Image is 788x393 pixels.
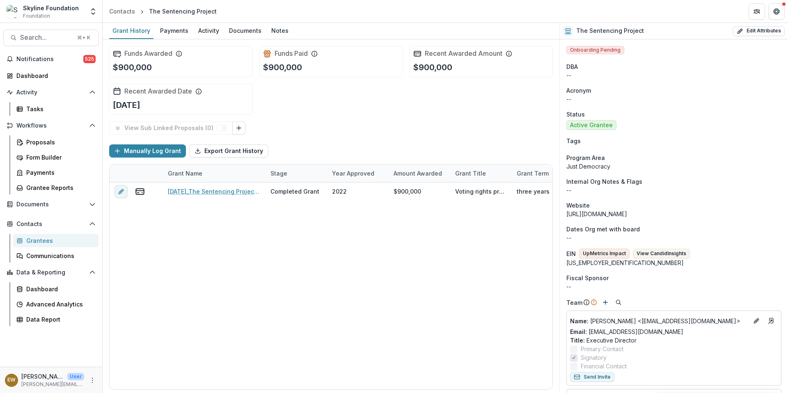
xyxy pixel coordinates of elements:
[566,95,781,103] p: --
[566,86,591,95] span: Acronym
[614,297,623,307] button: Search
[332,187,347,196] div: 2022
[566,258,781,267] div: [US_EMPLOYER_IDENTIFICATION_NUMBER]
[570,337,585,344] span: Title :
[113,99,140,111] p: [DATE]
[751,316,761,326] button: Edit
[389,165,450,182] div: Amount Awarded
[566,71,781,80] div: --
[512,165,573,182] div: Grant Term
[189,144,268,158] button: Export Grant History
[109,25,153,37] div: Grant History
[16,71,92,80] div: Dashboard
[566,153,605,162] span: Program Area
[26,236,92,245] div: Grantees
[566,186,781,194] p: --
[149,7,217,16] div: The Sentencing Project
[266,165,327,182] div: Stage
[566,210,627,217] a: [URL][DOMAIN_NAME]
[13,151,99,164] a: Form Builder
[455,187,507,196] div: Voting rights project
[765,314,778,327] a: Go to contact
[450,169,491,178] div: Grant Title
[566,177,642,186] span: Internal Org Notes & Flags
[566,282,781,291] div: --
[13,249,99,263] a: Communications
[124,50,172,57] h2: Funds Awarded
[517,187,550,196] div: three years
[109,121,233,135] button: View Sub Linked Proposals (0)
[106,5,220,17] nav: breadcrumb
[26,168,92,177] div: Payments
[3,53,99,66] button: Notifications525
[13,313,99,326] a: Data Report
[566,137,581,145] span: Tags
[450,165,512,182] div: Grant Title
[106,5,138,17] a: Contacts
[581,353,607,362] span: Signatory
[157,23,192,39] a: Payments
[389,169,447,178] div: Amount Awarded
[579,249,630,258] button: UpMetrics Impact
[109,144,186,158] button: Manually Log Grant
[3,198,99,211] button: Open Documents
[13,135,99,149] a: Proposals
[566,162,781,171] p: Just Democracy
[733,26,785,36] button: Edit Attributes
[263,61,302,73] p: $900,000
[13,282,99,296] a: Dashboard
[124,125,217,132] p: View Sub Linked Proposals ( 0 )
[3,69,99,82] a: Dashboard
[135,187,145,196] button: view-payments
[115,185,128,198] button: edit
[16,221,86,228] span: Contacts
[157,25,192,37] div: Payments
[87,3,99,20] button: Open entity switcher
[3,266,99,279] button: Open Data & Reporting
[566,233,781,242] p: --
[566,298,582,307] p: Team
[425,50,502,57] h2: Recent Awarded Amount
[23,12,50,20] span: Foundation
[113,61,152,73] p: $900,000
[566,249,576,258] p: EIN
[570,317,748,325] p: [PERSON_NAME] <[EMAIL_ADDRESS][DOMAIN_NAME]>
[226,23,265,39] a: Documents
[570,328,587,335] span: Email:
[195,25,222,37] div: Activity
[600,297,610,307] button: Add
[13,181,99,194] a: Grantee Reports
[3,119,99,132] button: Open Workflows
[576,27,644,34] h2: The Sentencing Project
[570,327,683,336] a: Email: [EMAIL_ADDRESS][DOMAIN_NAME]
[327,165,389,182] div: Year approved
[26,315,92,324] div: Data Report
[270,187,319,196] div: Completed Grant
[163,165,266,182] div: Grant Name
[570,336,778,345] p: Executive Director
[566,201,590,210] span: Website
[21,372,64,381] p: [PERSON_NAME]
[512,169,554,178] div: Grant Term
[570,317,748,325] a: Name: [PERSON_NAME] <[EMAIL_ADDRESS][DOMAIN_NAME]>
[566,225,640,233] span: Dates Org met with board
[7,377,16,383] div: Eddie Whitfield
[87,375,97,385] button: More
[275,50,308,57] h2: Funds Paid
[16,89,86,96] span: Activity
[23,4,79,12] div: Skyline Foundation
[109,7,135,16] div: Contacts
[226,25,265,37] div: Documents
[67,373,84,380] p: User
[7,5,20,18] img: Skyline Foundation
[266,169,292,178] div: Stage
[21,381,84,388] p: [PERSON_NAME][EMAIL_ADDRESS][DOMAIN_NAME]
[76,33,92,42] div: ⌘ + K
[124,87,192,95] h2: Recent Awarded Date
[570,318,589,324] span: Name :
[413,61,452,73] p: $900,000
[26,153,92,162] div: Form Builder
[13,297,99,311] a: Advanced Analytics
